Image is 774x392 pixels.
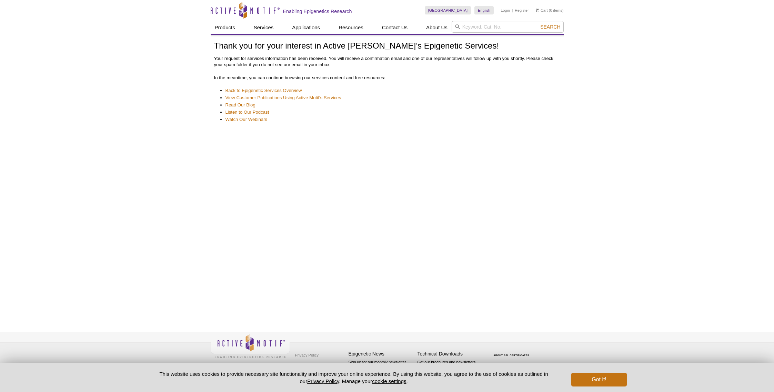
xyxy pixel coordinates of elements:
[536,8,539,12] img: Your Cart
[225,116,268,123] a: Watch Our Webinars
[288,21,324,34] a: Applications
[422,21,452,34] a: About Us
[307,378,339,384] a: Privacy Policy
[512,6,513,14] li: |
[538,24,562,30] button: Search
[349,359,414,383] p: Sign up for our monthly newsletter highlighting recent publications in the field of epigenetics.
[214,75,560,81] p: In the meantime, you can continue browsing our services content and free resources:
[372,378,406,384] button: cookie settings
[540,24,560,30] span: Search
[214,41,560,51] h1: Thank you for your interest in Active [PERSON_NAME]’s Epigenetic Services!
[536,6,564,14] li: (0 items)
[283,8,352,14] h2: Enabling Epigenetics Research
[571,373,626,386] button: Got it!
[214,55,560,68] p: Your request for services information has been received. You will receive a confirmation email an...
[425,6,471,14] a: [GEOGRAPHIC_DATA]
[452,21,564,33] input: Keyword, Cat. No.
[225,109,269,115] a: Listen to Our Podcast
[225,102,255,108] a: Read Our Blog
[293,350,320,360] a: Privacy Policy
[378,21,412,34] a: Contact Us
[293,360,330,371] a: Terms & Conditions
[515,8,529,13] a: Register
[349,351,414,357] h4: Epigenetic News
[250,21,278,34] a: Services
[493,354,529,357] a: ABOUT SSL CERTIFICATES
[211,21,239,34] a: Products
[211,332,290,360] img: Active Motif,
[148,370,560,385] p: This website uses cookies to provide necessary site functionality and improve your online experie...
[418,359,483,377] p: Get our brochures and newsletters, or request them by mail.
[486,344,538,359] table: Click to Verify - This site chose Symantec SSL for secure e-commerce and confidential communicati...
[418,351,483,357] h4: Technical Downloads
[334,21,368,34] a: Resources
[225,95,341,101] a: View Customer Publications Using Active Motif's Services
[225,87,302,94] a: Back to Epigenetic Services Overview
[501,8,510,13] a: Login
[474,6,494,14] a: English
[536,8,548,13] a: Cart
